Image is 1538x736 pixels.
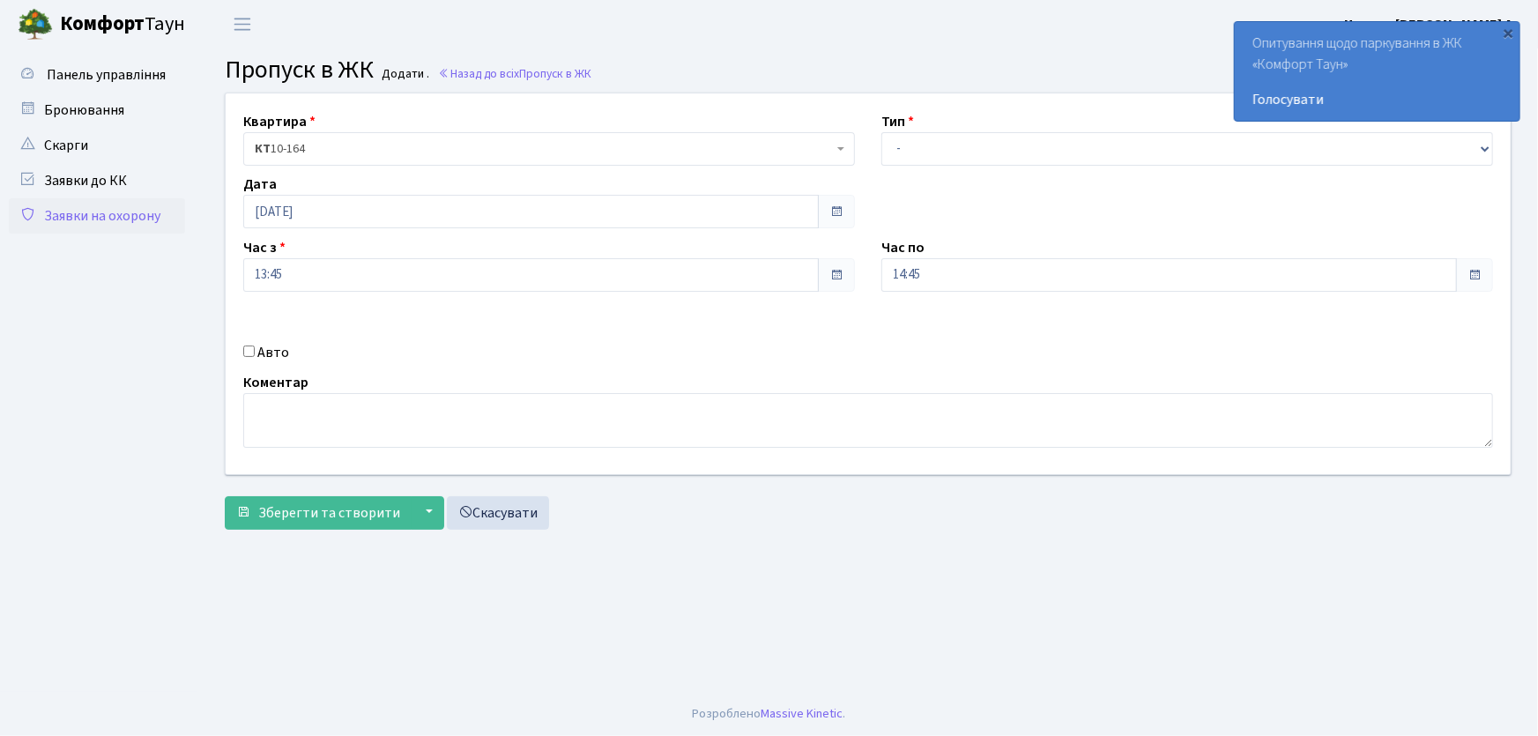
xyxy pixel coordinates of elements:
[18,7,53,42] img: logo.png
[243,132,855,166] span: <b>КТ</b>&nbsp;&nbsp;&nbsp;&nbsp;10-164
[243,111,316,132] label: Квартира
[693,704,846,724] div: Розроблено .
[243,372,308,393] label: Коментар
[881,237,925,258] label: Час по
[438,65,591,82] a: Назад до всіхПропуск в ЖК
[447,496,549,530] a: Скасувати
[243,174,277,195] label: Дата
[9,163,185,198] a: Заявки до КК
[255,140,271,158] b: КТ
[881,111,914,132] label: Тип
[9,57,185,93] a: Панель управління
[379,67,430,82] small: Додати .
[9,128,185,163] a: Скарги
[1344,15,1517,34] b: Цитрус [PERSON_NAME] А.
[1252,89,1502,110] a: Голосувати
[47,65,166,85] span: Панель управління
[1344,14,1517,35] a: Цитрус [PERSON_NAME] А.
[60,10,145,38] b: Комфорт
[9,198,185,234] a: Заявки на охорону
[243,237,286,258] label: Час з
[225,496,412,530] button: Зберегти та створити
[519,65,591,82] span: Пропуск в ЖК
[762,704,843,723] a: Massive Kinetic
[220,10,264,39] button: Переключити навігацію
[255,140,833,158] span: <b>КТ</b>&nbsp;&nbsp;&nbsp;&nbsp;10-164
[60,10,185,40] span: Таун
[9,93,185,128] a: Бронювання
[258,503,400,523] span: Зберегти та створити
[257,342,289,363] label: Авто
[1500,24,1518,41] div: ×
[225,52,374,87] span: Пропуск в ЖК
[1235,22,1519,121] div: Опитування щодо паркування в ЖК «Комфорт Таун»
